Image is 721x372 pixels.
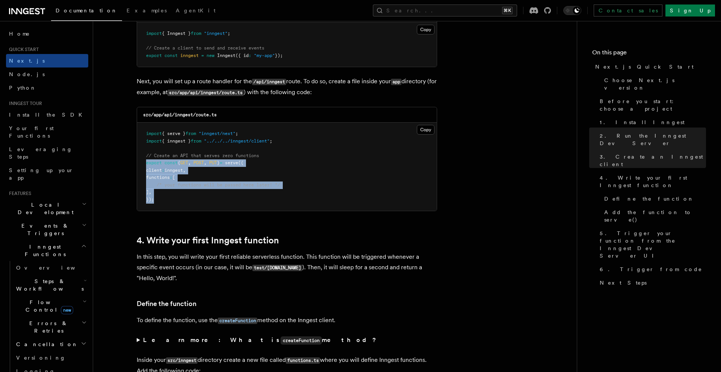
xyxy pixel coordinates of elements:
a: 1. Install Inngest [597,115,706,129]
a: Define the function [601,192,706,205]
span: Install the SDK [9,112,87,118]
span: Setting up your app [9,167,74,181]
span: "inngest" [204,31,228,36]
a: Home [6,27,88,40]
span: Documentation [56,7,118,13]
a: Next.js [6,54,88,67]
span: from [191,31,201,36]
a: Contact sales [594,4,662,16]
span: Errors & Retries [13,319,81,334]
span: client [146,168,162,173]
a: 4. Write your first Inngest function [137,235,279,246]
span: { inngest } [162,138,191,144]
button: Copy [417,125,434,135]
a: Python [6,81,88,94]
code: app [391,79,401,85]
span: Cancellation [13,340,78,348]
span: import [146,31,162,36]
code: createFunction [218,318,257,324]
span: // Create an API that serves zero functions [146,153,259,158]
span: Add the function to serve() [604,208,706,223]
a: 3. Create an Inngest client [597,150,706,171]
a: Overview [13,261,88,274]
code: createFunction [281,336,322,345]
a: Choose Next.js version [601,73,706,94]
a: Leveraging Steps [6,142,88,163]
span: Inngest tour [6,100,42,106]
span: : [162,168,164,173]
span: = [220,160,222,165]
a: Your first Functions [6,121,88,142]
button: Inngest Functions [6,240,88,261]
span: Define the function [604,195,694,202]
span: ; [235,131,238,136]
span: functions [146,175,170,180]
p: Next, you will set up a route handler for the route. To do so, create a file inside your director... [137,76,437,98]
span: Your first Functions [9,125,54,139]
a: Versioning [13,351,88,364]
span: Before you start: choose a project [600,97,706,112]
span: Leveraging Steps [9,146,72,160]
span: Steps & Workflows [13,277,84,292]
span: Next.js Quick Start [595,63,694,70]
a: Add the function to serve() [601,205,706,226]
span: Local Development [6,201,82,216]
code: /api/inngest [252,79,286,85]
button: Search...⌘K [373,4,517,16]
span: new [207,53,214,58]
span: , [188,160,191,165]
span: { Inngest } [162,31,191,36]
span: }); [275,53,283,58]
span: 4. Write your first Inngest function [600,174,706,189]
span: const [164,53,178,58]
p: To define the function, use the method on the Inngest client. [137,315,437,326]
span: Home [9,30,30,37]
span: Node.js [9,71,45,77]
span: const [164,160,178,165]
span: export [146,53,162,58]
span: Quick start [6,46,39,52]
p: In this step, you will write your first reliable serverless function. This function will be trigg... [137,252,437,283]
span: Overview [16,265,94,271]
span: Next.js [9,58,45,64]
span: , [149,189,151,195]
span: { serve } [162,131,186,136]
a: createFunction [218,316,257,324]
h4: On this page [592,48,706,60]
span: : [170,175,172,180]
span: , [183,168,186,173]
a: Next Steps [597,276,706,289]
code: test/[DOMAIN_NAME] [252,265,302,271]
a: Setting up your app [6,163,88,184]
span: Choose Next.js version [604,76,706,91]
span: Versioning [16,355,66,361]
span: ({ id [235,53,249,58]
span: inngest [164,168,183,173]
span: import [146,131,162,136]
span: } [217,160,220,165]
span: Inngest Functions [6,243,81,258]
span: Flow Control [13,298,83,313]
span: 3. Create an Inngest client [600,153,706,168]
span: Next Steps [600,279,647,286]
span: // Create a client to send and receive events [146,45,264,51]
span: , [204,160,207,165]
button: Local Development [6,198,88,219]
span: PUT [209,160,217,165]
span: /* your functions will be passed here later! */ [157,182,280,187]
span: ; [228,31,230,36]
code: src/app/api/inngest/route.ts [167,90,244,96]
code: src/inngest [166,357,198,364]
span: Examples [127,7,167,13]
span: from [191,138,201,144]
kbd: ⌘K [502,7,513,14]
strong: Learn more: What is method? [143,336,378,343]
span: "my-app" [254,53,275,58]
span: Python [9,85,36,91]
span: 2. Run the Inngest Dev Server [600,132,706,147]
span: = [201,53,204,58]
code: functions.ts [286,357,320,364]
button: Steps & Workflows [13,274,88,295]
span: inngest [180,53,199,58]
a: AgentKit [171,2,220,20]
